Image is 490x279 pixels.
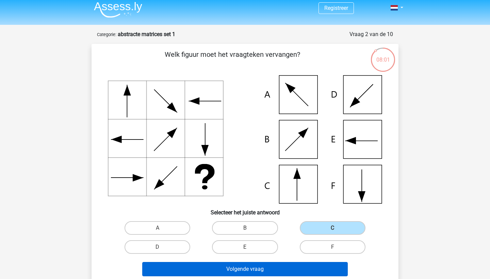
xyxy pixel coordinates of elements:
[125,221,190,235] label: A
[324,5,348,11] a: Registreer
[102,49,362,70] p: Welk figuur moet het vraagteken vervangen?
[125,240,190,254] label: D
[118,31,175,37] strong: abstracte matrices set 1
[142,262,348,276] button: Volgende vraag
[349,30,393,38] div: Vraag 2 van de 10
[97,32,116,37] small: Categorie:
[94,2,142,18] img: Assessly
[300,240,365,254] label: F
[102,204,388,216] h6: Selecteer het juiste antwoord
[300,221,365,235] label: C
[370,47,396,64] div: 08:01
[212,240,278,254] label: E
[212,221,278,235] label: B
